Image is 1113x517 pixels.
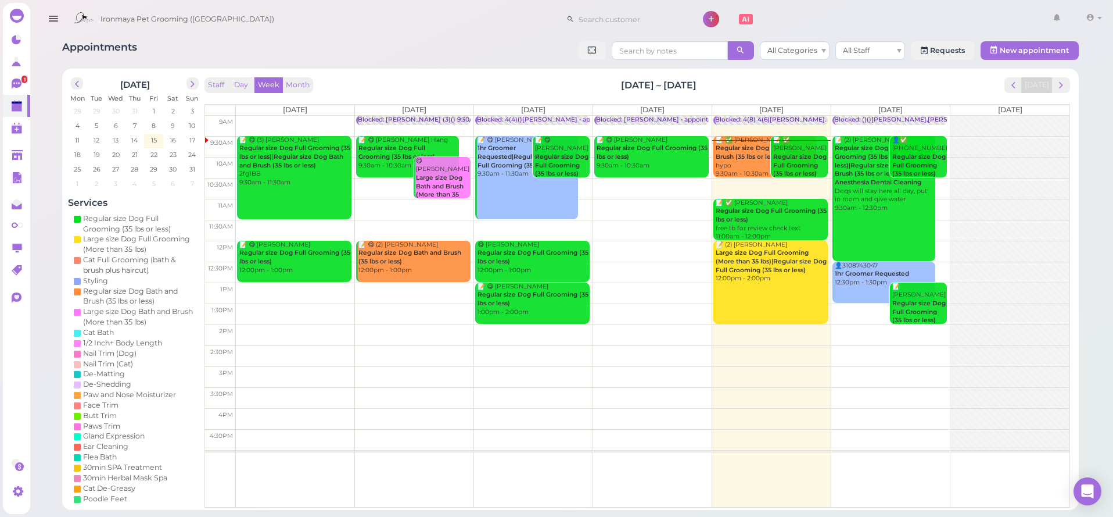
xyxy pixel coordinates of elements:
span: All Categories [767,46,817,55]
span: Sat [167,94,178,102]
div: 📝 😋 [PERSON_NAME] Hang 9:30am - 10:30am [358,136,459,170]
span: Wed [108,94,123,102]
span: 28 [73,106,82,116]
span: Appointments [62,41,137,53]
span: 1:30pm [211,306,233,314]
span: 24 [187,149,197,160]
div: De-Matting [83,369,125,379]
span: 29 [149,164,159,174]
div: Paws Trim [83,421,120,432]
span: 1pm [220,286,233,293]
div: 📝 😋 (2) [PERSON_NAME] 12:00pm - 1:00pm [358,241,471,275]
span: 10 [188,120,196,131]
div: Cat De-Greasy [83,483,135,494]
div: Flea Bath [83,452,117,462]
span: 21 [131,149,139,160]
div: Nail Trim (Dog) [83,348,137,359]
span: 12:30pm [208,265,233,272]
span: 1 [21,76,27,83]
span: 7 [132,120,138,131]
span: 18 [73,149,82,160]
button: Staff [204,77,228,93]
span: New appointment [1000,46,1069,55]
span: 4 [74,120,81,131]
div: Nail Trim (Cat) [83,359,133,369]
div: 1/2 Inch+ Body Length [83,338,162,348]
span: Tue [91,94,102,102]
span: 7 [189,179,195,189]
div: Cat Bath [83,327,114,338]
span: 1 [75,179,80,189]
button: [DATE] [1021,77,1053,93]
div: 📝 (2) [PERSON_NAME] Dogs will stay here all day, put in room and give water 9:30am - 12:30pm [834,136,935,213]
span: 4:30pm [210,432,233,440]
button: next [1052,77,1070,93]
b: Regular size Dog Full Grooming (35 lbs or less) [358,144,435,161]
button: Day [227,77,255,93]
span: [DATE] [759,105,784,114]
div: Open Intercom Messenger [1073,477,1101,505]
div: Blocked: [PERSON_NAME] (3)() 9:30/10:00/1:30 • appointment [358,116,546,124]
span: 14 [130,135,139,145]
div: Regular size Dog Bath and Brush (35 lbs or less) [83,286,196,307]
b: Regular size Dog Full Grooming (35 lbs or less) [597,144,708,161]
span: 30 [111,106,121,116]
span: 16 [168,135,177,145]
span: 3 [189,106,195,116]
span: 2 [94,179,99,189]
a: Requests [911,41,975,60]
b: Regular size Dog Full Grooming (35 lbs or less)|Regular size Dog Bath and Brush (35 lbs or less)|... [835,144,934,186]
span: 6 [170,179,176,189]
span: 2:30pm [210,348,233,356]
span: [DATE] [640,105,665,114]
span: 3 [113,179,119,189]
b: Regular size Dog Full Grooming (35 lbs or less) [239,249,350,265]
button: next [186,77,199,90]
div: 📝 [PERSON_NAME] 1:00pm - 2:00pm [892,283,947,334]
span: [DATE] [402,105,426,114]
div: 📝 ✅ [PERSON_NAME] 9:30am - 10:30am [773,136,828,187]
span: 3:30pm [210,390,233,398]
span: 22 [149,149,159,160]
div: Paw and Nose Moisturizer [83,390,176,400]
span: All Staff [843,46,870,55]
span: 20 [111,149,121,160]
div: 📝 ✅ [PERSON_NAME] free tb for review check text 11:00am - 12:00pm [715,199,828,241]
div: 📝 😋 [PERSON_NAME] 1:00pm - 2:00pm [477,283,590,317]
span: 29 [92,106,102,116]
div: 😋 [PERSON_NAME] 10:00am - 11:00am [415,157,471,226]
span: 28 [130,164,139,174]
input: Search customer [575,10,687,28]
b: 1hr Groomer Requested [835,270,909,277]
h2: [DATE] – [DATE] [621,79,696,92]
span: 26 [92,164,102,174]
div: Ear Cleaning [83,441,128,452]
span: 15 [150,135,158,145]
span: [DATE] [521,105,545,114]
span: 31 [131,106,139,116]
span: 27 [111,164,120,174]
div: Blocked: 4(4)()[PERSON_NAME] • appointment [477,116,623,124]
span: 6 [113,120,119,131]
b: Regular size Dog Full Grooming (35 lbs or less) [892,299,946,324]
div: Gland Expression [83,431,145,441]
h4: Services [68,197,202,208]
div: Blocked: 4(8) 4(6)[PERSON_NAME]. [PERSON_NAME] Off • appointment [715,116,940,124]
button: New appointment [981,41,1079,60]
div: 📝 😋 [PERSON_NAME] 9:30am - 10:30am [596,136,709,170]
div: 📝 ✅ [PERSON_NAME] hypo 9:30am - 10:30am [715,136,816,179]
span: 23 [168,149,178,160]
span: 10:30am [207,181,233,188]
h2: [DATE] [120,77,150,90]
span: 10am [216,160,233,167]
b: Regular size Dog Full Grooming (35 lbs or less)|Regular size Dog Bath and Brush (35 lbs or less) [239,144,350,169]
span: 9 [170,120,176,131]
div: 📝 😋 (3) [PERSON_NAME] 2fg1BB 9:30am - 11:30am [239,136,351,187]
span: 5 [94,120,99,131]
span: Fri [149,94,158,102]
b: Regular size Dog Full Grooming (35 lbs or less) [716,207,827,223]
span: 11:30am [209,223,233,230]
span: 2pm [219,327,233,335]
span: 31 [188,164,196,174]
button: prev [1004,77,1022,93]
